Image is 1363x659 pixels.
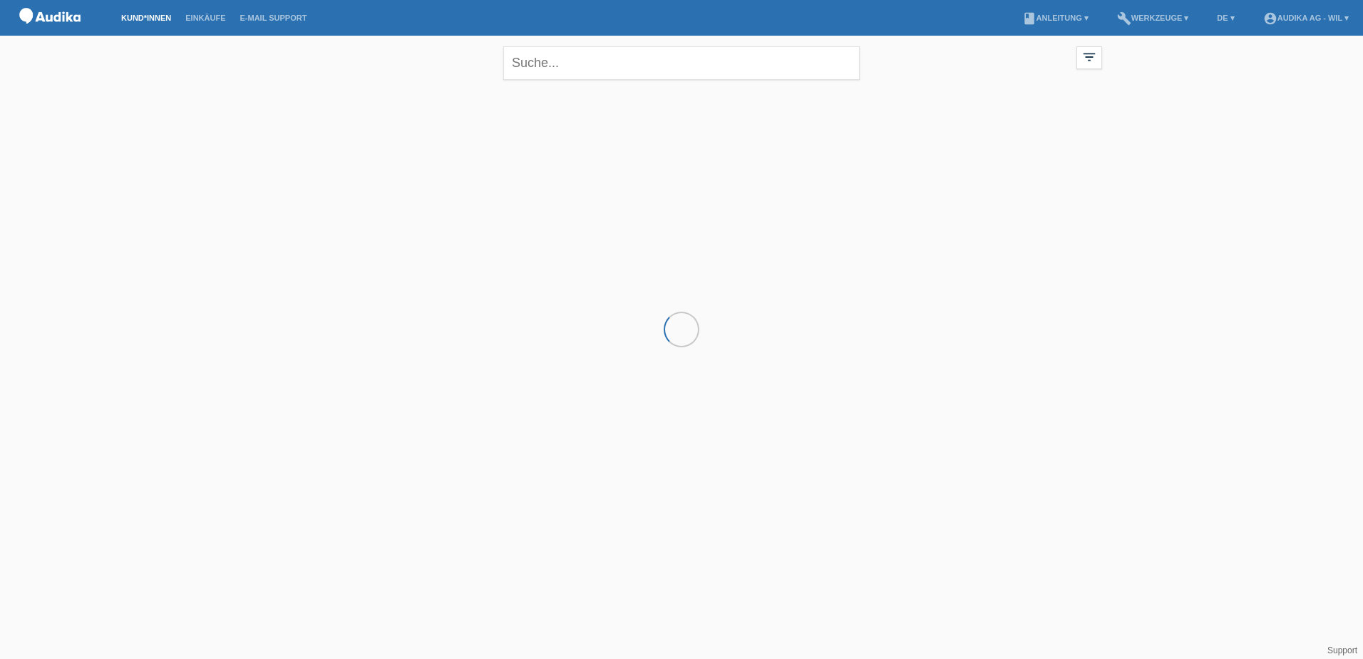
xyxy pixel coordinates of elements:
[14,28,86,39] a: POS — MF Group
[1256,14,1356,22] a: account_circleAudika AG - Wil ▾
[114,14,178,22] a: Kund*innen
[1327,645,1357,655] a: Support
[503,46,860,80] input: Suche...
[233,14,314,22] a: E-Mail Support
[1263,11,1277,26] i: account_circle
[178,14,232,22] a: Einkäufe
[1022,11,1037,26] i: book
[1110,14,1196,22] a: buildWerkzeuge ▾
[1117,11,1131,26] i: build
[1015,14,1096,22] a: bookAnleitung ▾
[1210,14,1241,22] a: DE ▾
[1081,49,1097,65] i: filter_list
